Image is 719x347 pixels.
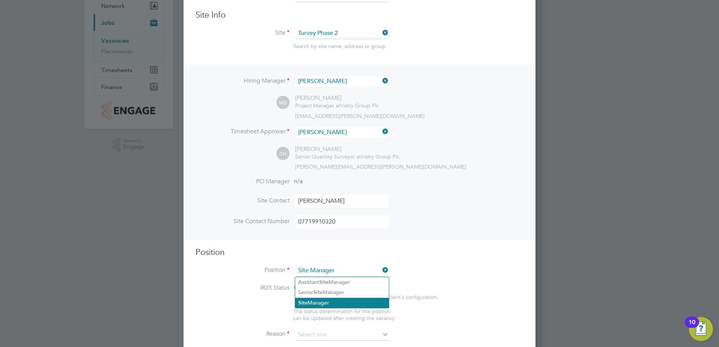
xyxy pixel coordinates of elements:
[196,77,290,85] label: Hiring Manager
[295,145,399,153] div: [PERSON_NAME]
[196,197,290,205] label: Site Contact
[295,298,389,308] li: Manager
[298,300,308,306] b: Site
[295,153,361,160] span: Senior Quantity Surveyor at
[295,102,379,109] div: Vistry Group Plc
[196,284,290,292] label: IR35 Status
[319,279,329,285] b: Site
[276,147,290,160] span: CH
[689,322,695,332] div: 10
[293,308,395,321] span: The status determination for this position can be updated after creating the vacancy
[295,113,425,119] span: [EMAIL_ADDRESS][PERSON_NAME][DOMAIN_NAME]
[276,96,290,109] span: MD
[196,247,523,258] h3: Position
[196,10,523,21] h3: Site Info
[296,265,388,276] input: Search for...
[293,43,386,50] span: Search by site name, address or group
[689,317,713,341] button: Open Resource Center, 10 new notifications
[294,178,303,185] span: n/a
[295,163,466,170] span: [PERSON_NAME][EMAIL_ADDRESS][PERSON_NAME][DOMAIN_NAME]
[313,289,323,296] b: Site
[196,330,290,338] label: Reason
[296,28,388,39] input: Search for...
[294,292,438,300] div: This feature can be enabled under this client's configuration.
[196,178,290,186] label: PO Manager
[295,153,399,160] div: Vistry Group Plc
[296,329,388,341] input: Select one
[295,277,389,287] li: Assistant Manager
[295,287,389,297] li: Senior Manager
[196,217,290,225] label: Site Contact Number
[196,29,290,37] label: Site
[296,127,388,138] input: Search for...
[295,94,379,102] div: [PERSON_NAME]
[296,76,388,87] input: Search for...
[196,266,290,274] label: Position
[196,128,290,136] label: Timesheet Approver
[295,102,340,109] span: Project Manager at
[294,284,355,291] span: Disabled for this client.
